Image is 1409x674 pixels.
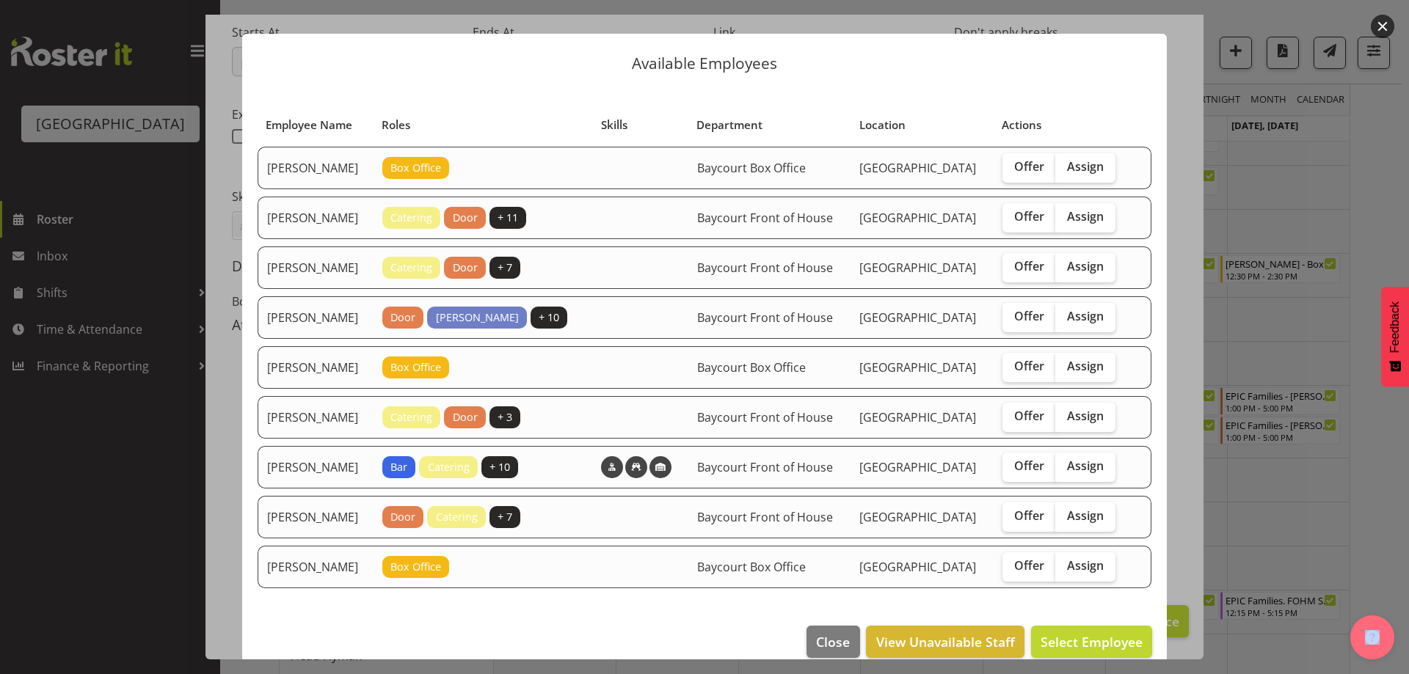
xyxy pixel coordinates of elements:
[1067,309,1104,323] span: Assign
[1067,209,1104,224] span: Assign
[859,409,976,425] span: [GEOGRAPHIC_DATA]
[539,309,559,326] span: + 10
[436,509,478,525] span: Catering
[859,509,976,525] span: [GEOGRAPHIC_DATA]
[453,210,478,226] span: Door
[1014,458,1044,473] span: Offer
[1067,159,1104,174] span: Assign
[697,559,806,575] span: Baycourt Box Office
[1041,633,1143,651] span: Select Employee
[258,296,374,339] td: [PERSON_NAME]
[859,359,976,376] span: [GEOGRAPHIC_DATA]
[697,160,806,176] span: Baycourt Box Office
[390,359,441,376] span: Box Office
[1067,558,1104,573] span: Assign
[1014,209,1044,224] span: Offer
[697,359,806,376] span: Baycourt Box Office
[258,496,374,538] td: [PERSON_NAME]
[1365,630,1380,645] img: help-xxl-2.png
[816,632,850,651] span: Close
[697,459,833,475] span: Baycourt Front of House
[258,197,374,239] td: [PERSON_NAME]
[498,210,518,226] span: + 11
[1014,259,1044,274] span: Offer
[866,626,1024,658] button: View Unavailable Staff
[258,546,374,588] td: [PERSON_NAME]
[601,117,627,133] span: Skills
[257,56,1152,71] p: Available Employees
[453,260,478,276] span: Door
[1067,359,1104,373] span: Assign
[1067,409,1104,423] span: Assign
[1381,287,1409,387] button: Feedback - Show survey
[1014,359,1044,373] span: Offer
[697,509,833,525] span: Baycourt Front of House
[876,632,1015,651] span: View Unavailable Staff
[1067,508,1104,523] span: Assign
[859,117,906,133] span: Location
[428,459,470,475] span: Catering
[453,409,478,425] span: Door
[697,409,833,425] span: Baycourt Front of House
[1388,301,1402,353] span: Feedback
[859,260,976,276] span: [GEOGRAPHIC_DATA]
[258,147,374,189] td: [PERSON_NAME]
[498,260,512,276] span: + 7
[390,509,415,525] span: Door
[382,117,410,133] span: Roles
[1067,259,1104,274] span: Assign
[258,346,374,389] td: [PERSON_NAME]
[1014,409,1044,423] span: Offer
[697,210,833,226] span: Baycourt Front of House
[258,396,374,439] td: [PERSON_NAME]
[258,246,374,289] td: [PERSON_NAME]
[390,260,432,276] span: Catering
[390,409,432,425] span: Catering
[498,509,512,525] span: + 7
[1014,558,1044,573] span: Offer
[390,309,415,326] span: Door
[390,160,441,176] span: Box Office
[390,459,407,475] span: Bar
[436,309,519,326] span: [PERSON_NAME]
[1067,458,1104,473] span: Assign
[1014,159,1044,174] span: Offer
[1014,309,1044,323] span: Offer
[697,260,833,276] span: Baycourt Front of House
[498,409,512,425] span: + 3
[859,559,976,575] span: [GEOGRAPHIC_DATA]
[390,559,441,575] span: Box Office
[696,117,762,133] span: Department
[859,160,976,176] span: [GEOGRAPHIC_DATA]
[859,459,976,475] span: [GEOGRAPHIC_DATA]
[807,626,859,658] button: Close
[859,309,976,326] span: [GEOGRAPHIC_DATA]
[1014,508,1044,523] span: Offer
[266,117,352,133] span: Employee Name
[697,309,833,326] span: Baycourt Front of House
[489,459,510,475] span: + 10
[390,210,432,226] span: Catering
[258,446,374,488] td: [PERSON_NAME]
[1031,626,1152,658] button: Select Employee
[859,210,976,226] span: [GEOGRAPHIC_DATA]
[1002,117,1041,133] span: Actions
